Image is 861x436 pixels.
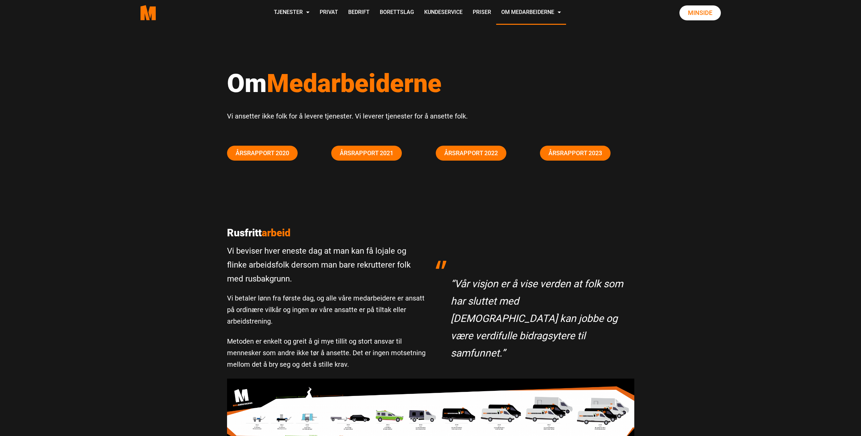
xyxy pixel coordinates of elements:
a: Årsrapport 2022 [436,146,506,161]
a: Årsrapport 2021 [331,146,402,161]
a: Borettslag [375,1,419,25]
span: Medarbeiderne [267,68,442,98]
a: Priser [468,1,496,25]
a: Privat [315,1,343,25]
h1: Om [227,68,634,98]
a: Tjenester [269,1,315,25]
p: Metoden er enkelt og greit å gi mye tillit og stort ansvar til mennesker som andre ikke tør å ans... [227,335,426,370]
a: Bedrift [343,1,375,25]
p: Vi beviser hver eneste dag at man kan få lojale og flinke arbeidsfolk dersom man bare rekrutterer... [227,244,426,286]
a: Minside [679,5,721,20]
span: arbeid [262,227,291,239]
p: Vi ansetter ikke folk for å levere tjenester. Vi leverer tjenester for å ansette folk. [227,110,634,122]
a: Om Medarbeiderne [496,1,566,25]
a: Årsrapport 2020 [227,146,298,161]
p: Vi betaler lønn fra første dag, og alle våre medarbeidere er ansatt på ordinære vilkår og ingen a... [227,292,426,327]
a: Kundeservice [419,1,468,25]
p: “Vår visjon er å vise verden at folk som har sluttet med [DEMOGRAPHIC_DATA] kan jobbe og være ver... [451,275,628,362]
p: Rusfritt [227,227,426,239]
a: Årsrapport 2023 [540,146,611,161]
